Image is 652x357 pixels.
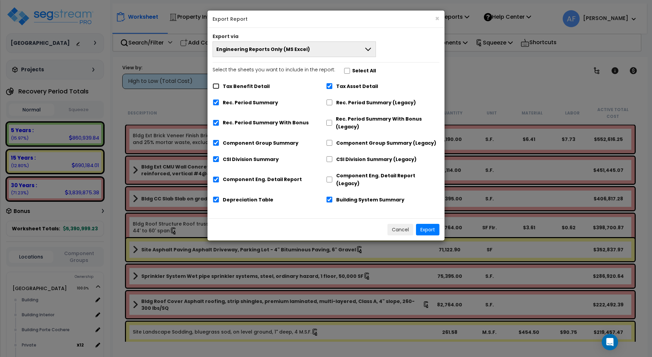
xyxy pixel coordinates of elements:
label: CSI Division Summary (Legacy) [336,156,417,163]
label: Export via [213,33,238,40]
p: Select the sheets you want to include in the report: [213,66,335,74]
label: Tax Benefit Detail [223,83,270,90]
label: Building System Summary [336,196,404,204]
label: Rec. Period Summary With Bonus [223,119,309,127]
button: Export [416,224,439,235]
label: Rec. Period Summary (Legacy) [336,99,416,107]
label: Component Eng. Detail Report [223,176,302,183]
label: Depreciation Table [223,196,273,204]
label: Select All [352,67,376,75]
label: Component Group Summary [223,139,298,147]
label: Rec. Period Summary [223,99,278,107]
label: Rec. Period Summary With Bonus (Legacy) [336,115,439,131]
button: Cancel [387,224,413,235]
label: Component Eng. Detail Report (Legacy) [336,172,439,188]
button: × [435,15,439,22]
div: Open Intercom Messenger [602,334,618,350]
input: Select the sheets you want to include in the report:Select All [344,68,350,74]
span: Engineering Reports Only (MS Excel) [216,46,310,53]
button: Engineering Reports Only (MS Excel) [213,41,376,57]
h5: Export Report [213,16,439,22]
label: Component Group Summary (Legacy) [336,139,436,147]
label: CSI Division Summary [223,156,279,163]
label: Tax Asset Detail [336,83,378,90]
